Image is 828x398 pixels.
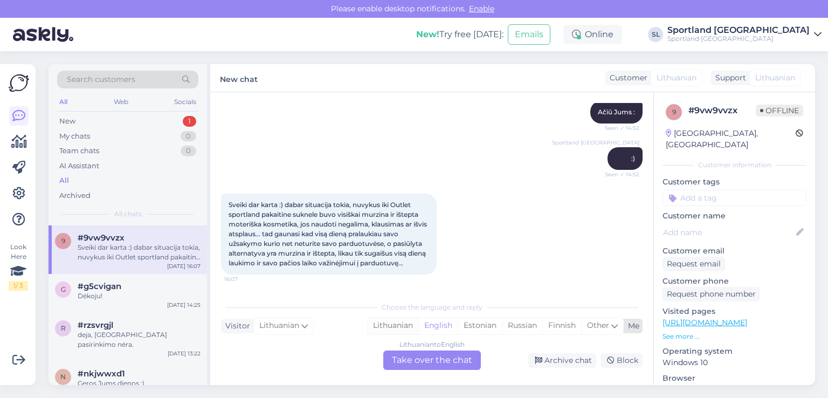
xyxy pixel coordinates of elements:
[663,227,794,238] input: Add name
[220,71,258,85] label: New chat
[181,131,196,142] div: 0
[663,176,806,188] p: Customer tags
[667,26,822,43] a: Sportland [GEOGRAPHIC_DATA]Sportland [GEOGRAPHIC_DATA]
[61,285,66,293] span: g
[502,318,542,334] div: Russian
[466,4,498,13] span: Enable
[183,116,196,127] div: 1
[78,369,125,379] span: #nkjwwxd1
[59,131,90,142] div: My chats
[78,379,201,388] div: Geros Jums dienos :)
[631,154,635,162] span: :)
[259,320,299,332] span: Lithuanian
[756,105,803,116] span: Offline
[9,281,28,291] div: 1 / 3
[601,353,643,368] div: Block
[416,29,439,39] b: New!
[663,346,806,357] p: Operating system
[598,108,635,116] span: Ačiū Jums :
[59,190,91,201] div: Archived
[528,353,596,368] div: Archive chat
[755,72,795,84] span: Lithuanian
[172,95,198,109] div: Socials
[672,108,676,116] span: 9
[60,373,66,381] span: n
[67,74,135,85] span: Search customers
[663,373,806,384] p: Browser
[61,237,65,245] span: 9
[78,282,121,291] span: #g5cvigan
[112,95,130,109] div: Web
[663,257,725,271] div: Request email
[648,27,663,42] div: SL
[563,25,622,44] div: Online
[657,72,696,84] span: Lithuanian
[57,95,70,109] div: All
[663,210,806,222] p: Customer name
[587,320,609,330] span: Other
[663,384,806,395] p: Chrome [TECHNICAL_ID]
[663,160,806,170] div: Customer information
[663,276,806,287] p: Customer phone
[663,245,806,257] p: Customer email
[168,349,201,358] div: [DATE] 13:22
[599,170,639,179] span: Seen ✓ 14:52
[605,72,647,84] div: Customer
[78,291,201,301] div: Dėkoju!
[368,318,418,334] div: Lithuanian
[666,128,796,150] div: [GEOGRAPHIC_DATA], [GEOGRAPHIC_DATA]
[181,146,196,156] div: 0
[711,72,746,84] div: Support
[167,262,201,270] div: [DATE] 16:07
[224,275,265,283] span: 16:07
[418,318,458,334] div: English
[508,24,550,45] button: Emails
[542,318,581,334] div: Finnish
[688,104,756,117] div: # 9vw9vvzx
[61,324,66,332] span: r
[399,340,465,349] div: Lithuanian to English
[78,330,201,349] div: deja, [GEOGRAPHIC_DATA] pasirinkimo nėra.
[383,351,481,370] div: Take over the chat
[221,303,643,312] div: Choose the language and reply
[78,243,201,262] div: Sveiki dar karta :) dabar situacija tokia, nuvykus iki Outlet sportland pakaitine suknele buvo vi...
[663,287,760,301] div: Request phone number
[667,26,810,35] div: Sportland [GEOGRAPHIC_DATA]
[663,190,806,206] input: Add a tag
[663,332,806,341] p: See more ...
[416,28,503,41] div: Try free [DATE]:
[114,209,142,219] span: All chats
[9,242,28,291] div: Look Here
[59,146,99,156] div: Team chats
[229,201,429,267] span: Sveiki dar karta :) dabar situacija tokia, nuvykus iki Outlet sportland pakaitine suknele buvo vi...
[624,320,639,332] div: Me
[59,175,69,186] div: All
[663,318,747,327] a: [URL][DOMAIN_NAME]
[59,116,75,127] div: New
[221,320,250,332] div: Visitor
[663,306,806,317] p: Visited pages
[59,161,99,171] div: AI Assistant
[458,318,502,334] div: Estonian
[552,139,639,147] span: Sportland [GEOGRAPHIC_DATA]
[167,301,201,309] div: [DATE] 14:25
[663,357,806,368] p: Windows 10
[599,124,639,132] span: Seen ✓ 14:52
[9,73,29,93] img: Askly Logo
[667,35,810,43] div: Sportland [GEOGRAPHIC_DATA]
[78,233,125,243] span: #9vw9vvzx
[78,320,113,330] span: #rzsvrgjl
